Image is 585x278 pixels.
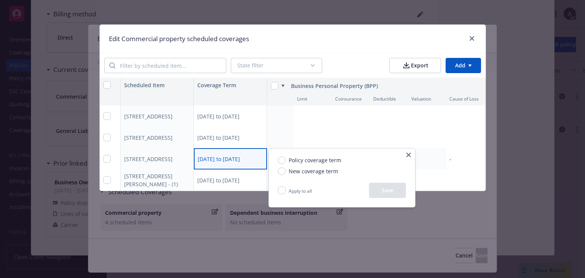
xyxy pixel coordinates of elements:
span: Export to CSV [440,41,476,48]
input: New coverage term [278,167,286,175]
span: Policy coverage term [289,156,341,164]
input: Policy coverage term [278,156,286,164]
span: Apply to all [289,187,312,194]
span: New coverage term [289,167,338,175]
span: Add BOR policy [536,41,576,48]
span: Add historical policy [480,41,533,48]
